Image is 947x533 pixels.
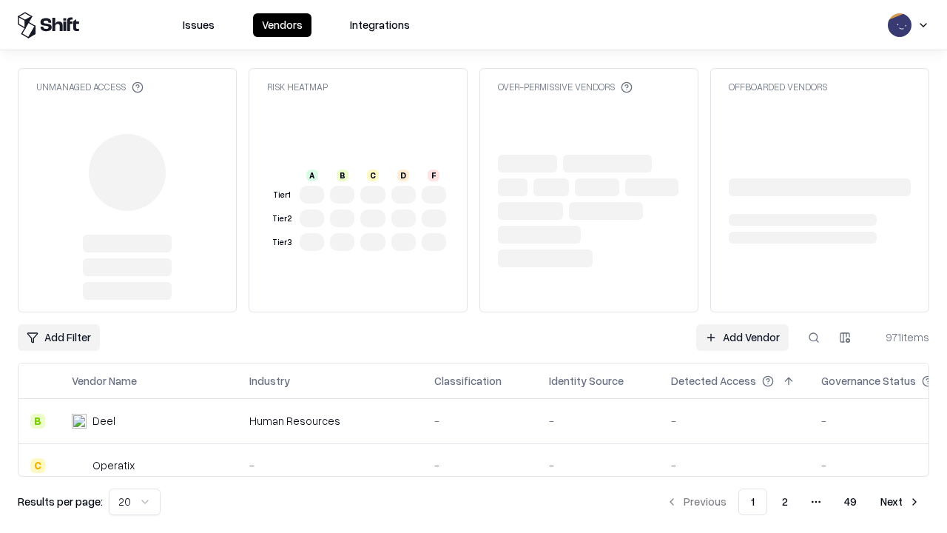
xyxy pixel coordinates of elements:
div: Over-Permissive Vendors [498,81,633,93]
button: Vendors [253,13,311,37]
img: Operatix [72,458,87,473]
div: C [367,170,379,181]
button: Add Filter [18,324,100,351]
div: B [30,414,45,429]
div: Vendor Name [72,373,137,389]
div: Deel [92,413,115,429]
div: Tier 2 [270,212,294,225]
button: Issues [174,13,223,37]
div: C [30,458,45,473]
div: Human Resources [249,413,411,429]
button: 1 [738,489,767,515]
div: - [549,457,647,473]
div: 971 items [870,329,929,345]
div: - [671,457,798,473]
div: - [434,413,525,429]
div: - [549,413,647,429]
button: Next [872,489,929,515]
div: Industry [249,373,290,389]
img: Deel [72,414,87,429]
div: Tier 1 [270,189,294,201]
div: Unmanaged Access [36,81,144,93]
div: Detected Access [671,373,756,389]
div: D [397,170,409,181]
button: Integrations [341,13,419,37]
div: Risk Heatmap [267,81,328,93]
div: Tier 3 [270,236,294,249]
nav: pagination [657,489,929,515]
div: - [249,457,411,473]
div: A [306,170,318,181]
div: Offboarded Vendors [729,81,827,93]
div: Operatix [92,457,135,473]
div: Classification [434,373,502,389]
button: 49 [832,489,869,515]
div: Governance Status [821,373,916,389]
div: B [337,170,348,181]
p: Results per page: [18,494,103,509]
div: Identity Source [549,373,624,389]
div: - [434,457,525,473]
button: 2 [770,489,800,515]
div: - [671,413,798,429]
div: F [428,170,439,181]
a: Add Vendor [696,324,789,351]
